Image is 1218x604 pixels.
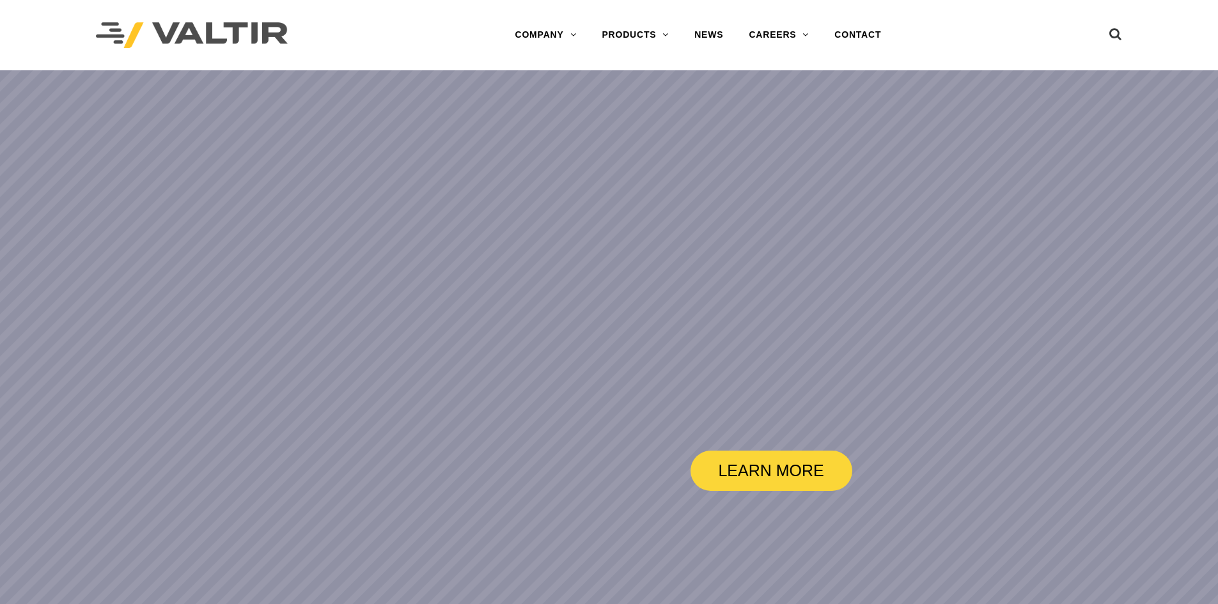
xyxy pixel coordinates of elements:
a: NEWS [682,22,736,48]
a: LEARN MORE [691,451,852,491]
img: Valtir [96,22,288,49]
a: CAREERS [736,22,822,48]
a: PRODUCTS [589,22,682,48]
a: CONTACT [822,22,894,48]
a: COMPANY [502,22,589,48]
